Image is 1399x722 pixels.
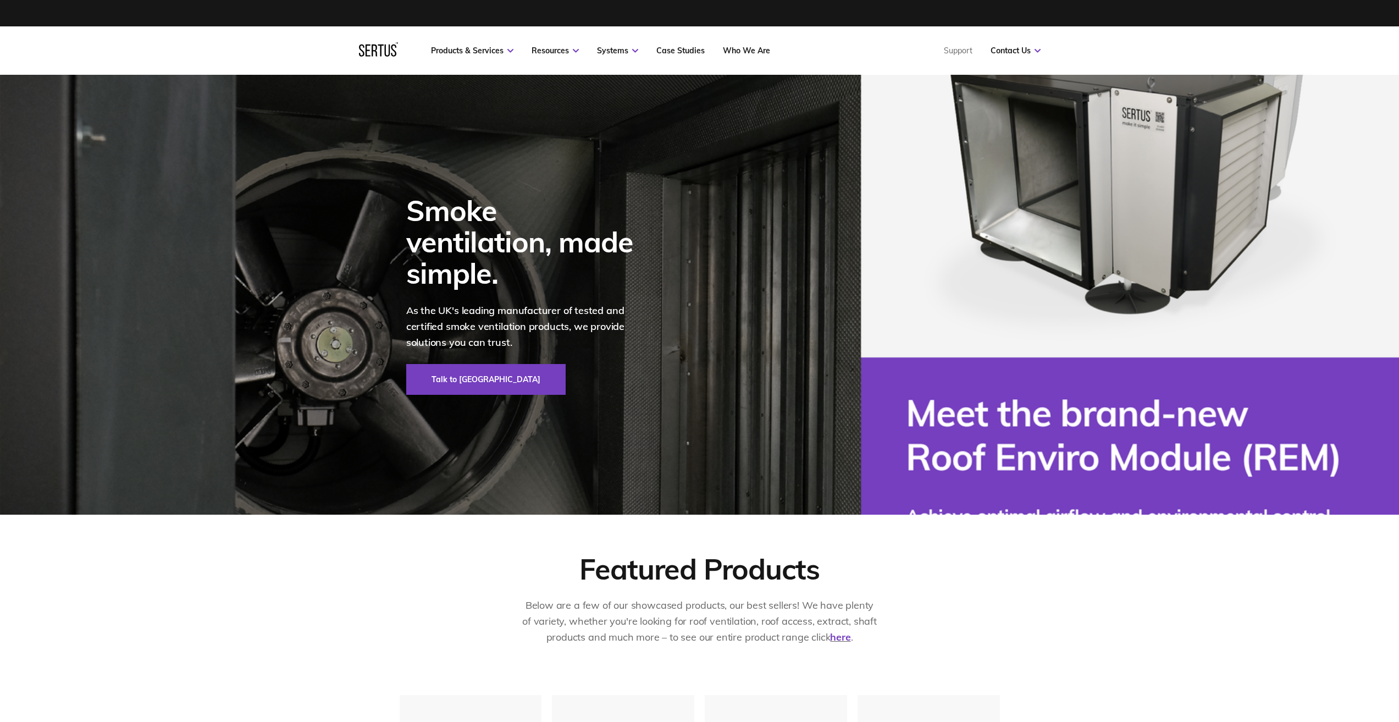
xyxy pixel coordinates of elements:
[830,631,850,643] a: here
[532,46,579,56] a: Resources
[723,46,770,56] a: Who We Are
[406,303,648,350] p: As the UK's leading manufacturer of tested and certified smoke ventilation products, we provide s...
[406,364,566,395] a: Talk to [GEOGRAPHIC_DATA]
[944,46,972,56] a: Support
[656,46,705,56] a: Case Studies
[521,598,878,645] p: Below are a few of our showcased products, our best sellers! We have plenty of variety, whether y...
[431,46,513,56] a: Products & Services
[597,46,638,56] a: Systems
[991,46,1041,56] a: Contact Us
[406,195,648,289] div: Smoke ventilation, made simple.
[579,551,819,587] div: Featured Products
